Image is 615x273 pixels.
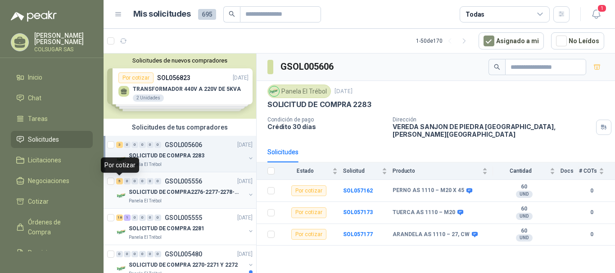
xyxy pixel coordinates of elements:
[237,250,253,259] p: [DATE]
[588,6,604,22] button: 1
[393,168,480,174] span: Producto
[267,147,298,157] div: Solicitudes
[516,213,533,220] div: UND
[11,110,93,127] a: Tareas
[133,8,191,21] h1: Mis solicitudes
[28,134,59,144] span: Solicitudes
[154,215,161,221] div: 0
[393,123,592,138] p: VEREDA SANJON DE PIEDRA [GEOGRAPHIC_DATA] , [PERSON_NAME][GEOGRAPHIC_DATA]
[237,214,253,222] p: [DATE]
[267,116,385,123] p: Condición de pago
[493,162,561,180] th: Cantidad
[493,183,555,191] b: 60
[393,162,493,180] th: Producto
[579,230,604,239] b: 0
[393,231,470,238] b: ARANDELA AS 1110 – 27, CW
[28,197,49,206] span: Cotizar
[147,142,154,148] div: 0
[28,248,61,258] span: Remisiones
[28,217,84,237] span: Órdenes de Compra
[116,176,254,205] a: 5 0 0 0 0 0 GSOL005556[DATE] Company LogoSOLICITUD DE COMPRA2276-2277-2278-2284-2285-Panela El Tr...
[28,93,41,103] span: Chat
[280,168,330,174] span: Estado
[124,251,131,257] div: 0
[343,209,373,215] a: SOL057173
[494,64,500,70] span: search
[116,154,127,165] img: Company Logo
[165,178,202,184] p: GSOL005556
[237,141,253,149] p: [DATE]
[34,32,93,45] p: [PERSON_NAME] [PERSON_NAME]
[393,209,455,216] b: TUERCA AS 1110 – M20
[11,11,57,22] img: Logo peakr
[131,215,138,221] div: 0
[139,251,146,257] div: 0
[579,208,604,217] b: 0
[107,57,253,64] button: Solicitudes de nuevos compradores
[479,32,544,49] button: Asignado a mi
[561,162,579,180] th: Docs
[139,142,146,148] div: 0
[516,191,533,198] div: UND
[579,162,615,180] th: # COTs
[104,119,256,136] div: Solicitudes de tus compradores
[198,9,216,20] span: 695
[165,215,202,221] p: GSOL005555
[237,177,253,186] p: [DATE]
[335,87,353,96] p: [DATE]
[116,190,127,201] img: Company Logo
[147,251,154,257] div: 0
[267,100,371,109] p: SOLICITUD DE COMPRA 2283
[11,214,93,241] a: Órdenes de Compra
[116,142,123,148] div: 3
[493,228,555,235] b: 60
[124,215,131,221] div: 1
[343,188,373,194] a: SOL057162
[11,244,93,261] a: Remisiones
[28,114,48,124] span: Tareas
[11,69,93,86] a: Inicio
[291,185,326,196] div: Por cotizar
[11,90,93,107] a: Chat
[34,47,93,52] p: COLSUGAR SAS
[493,168,548,174] span: Cantidad
[579,168,597,174] span: # COTs
[343,231,373,237] a: SOL057177
[124,178,131,184] div: 0
[11,172,93,189] a: Negociaciones
[229,11,235,17] span: search
[129,197,162,205] p: Panela El Trébol
[28,176,69,186] span: Negociaciones
[343,162,393,180] th: Solicitud
[28,72,42,82] span: Inicio
[129,188,241,197] p: SOLICITUD DE COMPRA2276-2277-2278-2284-2285-
[124,142,131,148] div: 0
[466,9,484,19] div: Todas
[129,161,162,168] p: Panela El Trébol
[154,178,161,184] div: 0
[116,251,123,257] div: 0
[165,142,202,148] p: GSOL005606
[154,142,161,148] div: 0
[154,251,161,257] div: 0
[116,227,127,237] img: Company Logo
[579,187,604,195] b: 0
[416,34,471,48] div: 1 - 50 de 170
[269,86,279,96] img: Company Logo
[11,131,93,148] a: Solicitudes
[493,206,555,213] b: 60
[129,261,238,269] p: SOLICITUD DE COMPRA 2270-2271 Y 2272
[28,155,61,165] span: Licitaciones
[267,123,385,130] p: Crédito 30 días
[291,229,326,240] div: Por cotizar
[291,207,326,218] div: Por cotizar
[116,178,123,184] div: 5
[129,224,204,233] p: SOLICITUD DE COMPRA 2281
[11,193,93,210] a: Cotizar
[101,157,139,173] div: Por cotizar
[280,60,335,74] h3: GSOL005606
[597,4,607,13] span: 1
[165,251,202,257] p: GSOL005480
[393,116,592,123] p: Dirección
